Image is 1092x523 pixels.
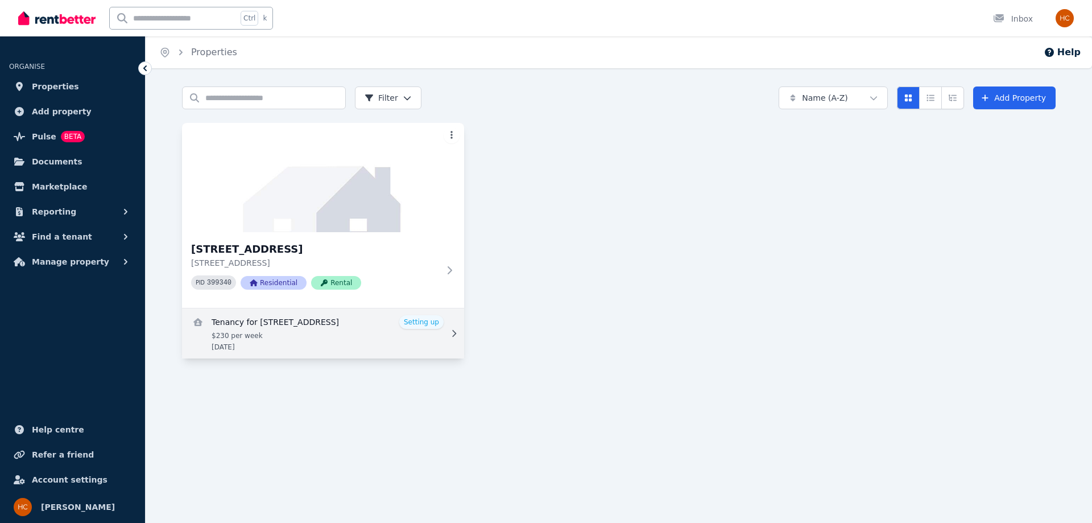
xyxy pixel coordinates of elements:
code: 399340 [207,279,231,287]
h3: [STREET_ADDRESS] [191,241,439,257]
button: Compact list view [919,87,942,109]
a: Add Property [973,87,1056,109]
button: Reporting [9,200,136,223]
span: Residential [241,276,307,290]
span: Ctrl [241,11,258,26]
span: [PERSON_NAME] [41,500,115,514]
a: Account settings [9,468,136,491]
a: PulseBETA [9,125,136,148]
span: Help centre [32,423,84,436]
a: Add property [9,100,136,123]
a: Documents [9,150,136,173]
span: Manage property [32,255,109,269]
span: Documents [32,155,82,168]
span: Filter [365,92,398,104]
button: More options [444,127,460,143]
span: Find a tenant [32,230,92,244]
a: Refer a friend [9,443,136,466]
span: Account settings [32,473,107,487]
small: PID [196,279,205,286]
span: Pulse [32,130,56,143]
span: Properties [32,80,79,93]
span: Refer a friend [32,448,94,462]
a: Properties [191,47,237,57]
button: Card view [897,87,920,109]
button: Filter [355,87,421,109]
img: RentBetter [18,10,96,27]
button: Name (A-Z) [779,87,888,109]
button: Expanded list view [941,87,964,109]
span: BETA [61,131,85,142]
img: Harrison Chung [1056,9,1074,27]
button: Manage property [9,250,136,273]
span: Marketplace [32,180,87,193]
img: 44 Oberthur St, South Kalgoorlie [182,123,464,232]
span: k [263,14,267,23]
span: Add property [32,105,92,118]
div: Inbox [993,13,1033,24]
div: View options [897,87,964,109]
span: Reporting [32,205,76,219]
a: Properties [9,75,136,98]
button: Find a tenant [9,225,136,248]
img: Harrison Chung [14,498,32,516]
a: 44 Oberthur St, South Kalgoorlie[STREET_ADDRESS][STREET_ADDRESS]PID 399340ResidentialRental [182,123,464,308]
a: View details for Tenancy for 44 Oberthur St, South Kalgoorlie [182,308,464,359]
span: Name (A-Z) [802,92,848,104]
a: Help centre [9,418,136,441]
button: Help [1044,46,1081,59]
p: [STREET_ADDRESS] [191,257,439,269]
span: Rental [311,276,361,290]
a: Marketplace [9,175,136,198]
nav: Breadcrumb [146,36,251,68]
span: ORGANISE [9,63,45,71]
